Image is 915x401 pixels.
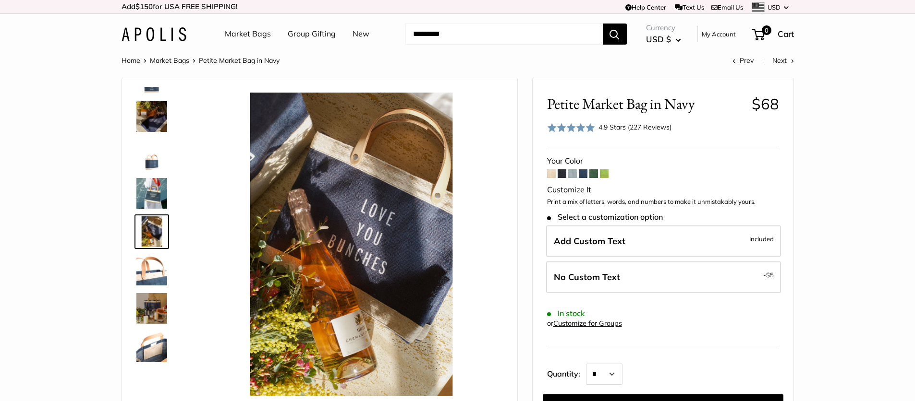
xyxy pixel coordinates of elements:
[136,293,167,324] img: Petite Market Bag in Navy
[353,27,369,41] a: New
[134,99,169,134] a: Petite Market Bag in Navy
[646,21,681,35] span: Currency
[136,216,167,247] img: Petite Market Bag in Navy
[150,56,189,65] a: Market Bags
[134,253,169,287] a: description_Super soft and durable leather handles.
[134,176,169,211] a: Petite Market Bag in Navy
[134,138,169,172] a: Petite Market Bag in Navy
[136,370,167,401] img: description_Seal of authenticity printed on the backside of every bag.
[122,27,186,41] img: Apolis
[753,26,794,42] a: 0 Cart
[702,28,736,40] a: My Account
[135,2,153,11] span: $150
[546,261,781,293] label: Leave Blank
[675,3,704,11] a: Text Us
[199,56,280,65] span: Petite Market Bag in Navy
[136,178,167,209] img: Petite Market Bag in Navy
[288,27,336,41] a: Group Gifting
[554,236,625,247] span: Add Custom Text
[732,56,754,65] a: Prev
[547,154,779,168] div: Your Color
[763,269,774,281] span: -
[199,93,503,396] img: Petite Market Bag in Navy
[598,122,671,132] div: 4.9 Stars (227 Reviews)
[752,94,779,113] span: $68
[646,32,681,47] button: USD $
[625,3,666,11] a: Help Center
[136,140,167,170] img: Petite Market Bag in Navy
[778,29,794,39] span: Cart
[134,291,169,326] a: Petite Market Bag in Navy
[136,255,167,285] img: description_Super soft and durable leather handles.
[711,3,743,11] a: Email Us
[134,330,169,364] a: description_Inner pocket good for daily drivers.
[766,271,774,279] span: $5
[646,34,671,44] span: USD $
[225,27,271,41] a: Market Bags
[547,361,586,385] label: Quantity:
[136,101,167,132] img: Petite Market Bag in Navy
[603,24,627,45] button: Search
[122,56,140,65] a: Home
[553,319,622,328] a: Customize for Groups
[136,331,167,362] img: description_Inner pocket good for daily drivers.
[554,271,620,283] span: No Custom Text
[547,309,585,318] span: In stock
[122,54,280,67] nav: Breadcrumb
[772,56,794,65] a: Next
[405,24,603,45] input: Search...
[547,212,663,222] span: Select a customization option
[547,197,779,207] p: Print a mix of letters, words, and numbers to make it unmistakably yours.
[547,95,744,113] span: Petite Market Bag in Navy
[547,120,672,134] div: 4.9 Stars (227 Reviews)
[761,25,771,35] span: 0
[134,214,169,249] a: Petite Market Bag in Navy
[768,3,781,11] span: USD
[749,233,774,245] span: Included
[546,225,781,257] label: Add Custom Text
[547,317,622,330] div: or
[547,183,779,197] div: Customize It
